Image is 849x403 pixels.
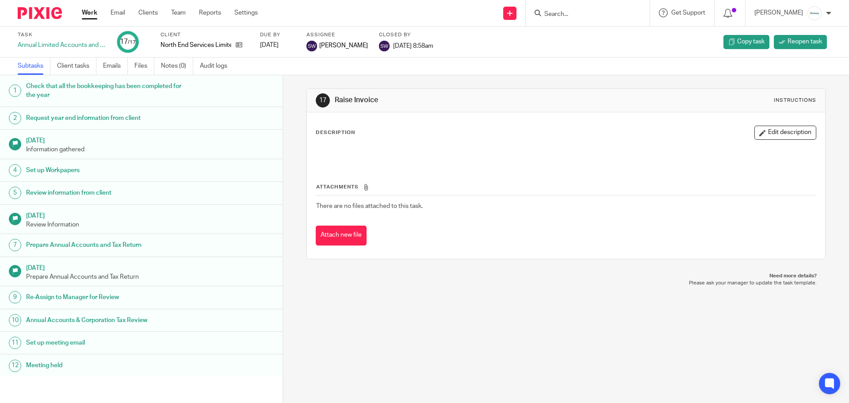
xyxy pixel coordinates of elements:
[379,41,390,51] img: svg%3E
[26,164,191,177] h1: Set up Workpapers
[161,41,231,50] p: North End Services Limited
[807,6,822,20] img: Infinity%20Logo%20with%20Whitespace%20.png
[9,187,21,199] div: 5
[57,58,96,75] a: Client tasks
[26,291,191,304] h1: Re-Assign to Manager for Review
[134,58,154,75] a: Files
[754,126,816,140] button: Edit description
[26,186,191,200] h1: Review information from client
[9,314,21,326] div: 10
[161,58,193,75] a: Notes (0)
[319,41,368,50] span: [PERSON_NAME]
[543,11,623,19] input: Search
[199,8,221,17] a: Reports
[26,209,274,220] h1: [DATE]
[316,93,330,107] div: 17
[723,35,769,49] a: Copy task
[671,10,705,16] span: Get Support
[379,31,433,38] label: Closed by
[737,37,765,46] span: Copy task
[335,96,585,105] h1: Raise Invoice
[26,134,274,145] h1: [DATE]
[9,239,21,251] div: 7
[9,84,21,97] div: 1
[26,111,191,125] h1: Request year end information from client
[26,238,191,252] h1: Prepare Annual Accounts and Tax Return
[26,314,191,327] h1: Annual Accounts & Corporation Tax Review
[393,42,433,49] span: [DATE] 8:58am
[26,359,191,372] h1: Meeting held
[306,41,317,51] img: svg%3E
[316,226,367,246] button: Attach new file
[9,337,21,349] div: 11
[9,360,21,372] div: 12
[316,129,355,136] p: Description
[234,8,258,17] a: Settings
[9,112,21,124] div: 2
[26,273,274,281] p: Prepare Annual Accounts and Tax Return
[754,8,803,17] p: [PERSON_NAME]
[315,280,816,287] p: Please ask your manager to update the task template.
[18,31,106,38] label: Task
[200,58,234,75] a: Audit logs
[138,8,158,17] a: Clients
[315,273,816,280] p: Need more details?
[260,31,295,38] label: Due by
[26,145,274,154] p: Information gathered
[18,7,62,19] img: Pixie
[111,8,125,17] a: Email
[26,261,274,273] h1: [DATE]
[306,31,368,38] label: Assignee
[26,220,274,229] p: Review Information
[9,164,21,177] div: 4
[171,8,186,17] a: Team
[18,58,50,75] a: Subtasks
[316,184,359,189] span: Attachments
[260,41,295,50] div: [DATE]
[103,58,128,75] a: Emails
[120,37,136,47] div: 17
[788,37,822,46] span: Reopen task
[161,31,249,38] label: Client
[82,8,97,17] a: Work
[774,35,827,49] a: Reopen task
[9,291,21,303] div: 9
[26,80,191,102] h1: Check that all the bookkeeping has been completed for the year
[774,97,816,104] div: Instructions
[128,40,136,45] small: /17
[18,41,106,50] div: Annual Limited Accounts and Corporation Tax Return
[316,203,423,209] span: There are no files attached to this task.
[26,336,191,349] h1: Set up meeting email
